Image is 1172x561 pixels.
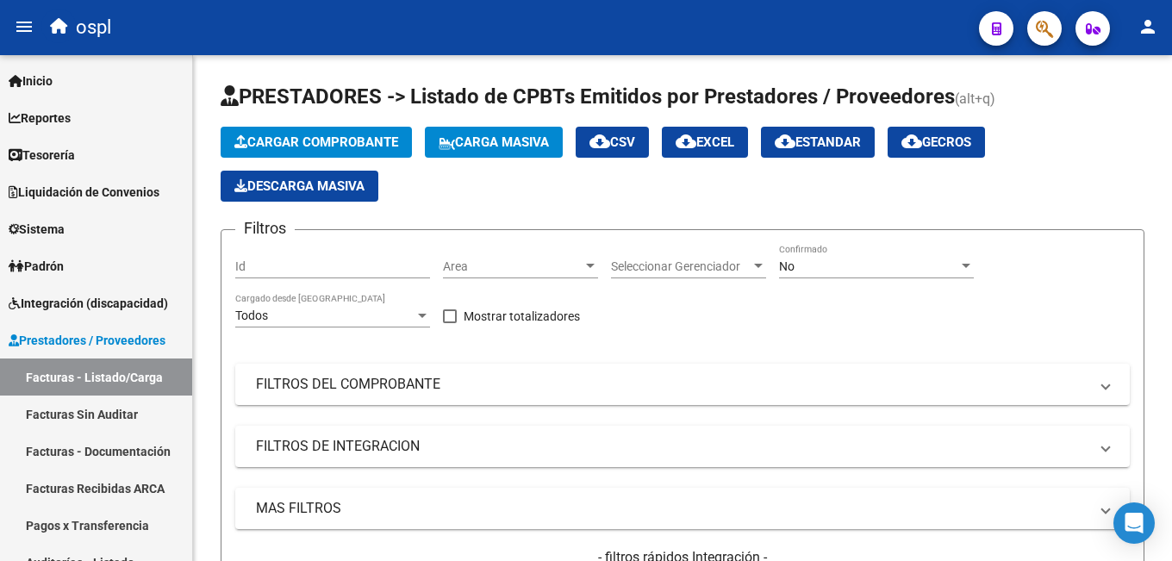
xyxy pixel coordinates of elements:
[775,134,861,150] span: Estandar
[256,437,1088,456] mat-panel-title: FILTROS DE INTEGRACION
[235,309,268,322] span: Todos
[76,9,111,47] span: ospl
[221,171,378,202] app-download-masive: Descarga masiva de comprobantes (adjuntos)
[256,375,1088,394] mat-panel-title: FILTROS DEL COMPROBANTE
[611,259,751,274] span: Seleccionar Gerenciador
[901,134,971,150] span: Gecros
[589,134,635,150] span: CSV
[221,127,412,158] button: Cargar Comprobante
[221,84,955,109] span: PRESTADORES -> Listado de CPBTs Emitidos por Prestadores / Proveedores
[9,331,165,350] span: Prestadores / Proveedores
[779,259,795,273] span: No
[9,220,65,239] span: Sistema
[676,134,734,150] span: EXCEL
[256,499,1088,518] mat-panel-title: MAS FILTROS
[235,216,295,240] h3: Filtros
[775,131,795,152] mat-icon: cloud_download
[235,488,1130,529] mat-expansion-panel-header: MAS FILTROS
[425,127,563,158] button: Carga Masiva
[761,127,875,158] button: Estandar
[235,364,1130,405] mat-expansion-panel-header: FILTROS DEL COMPROBANTE
[9,183,159,202] span: Liquidación de Convenios
[576,127,649,158] button: CSV
[662,127,748,158] button: EXCEL
[9,257,64,276] span: Padrón
[888,127,985,158] button: Gecros
[676,131,696,152] mat-icon: cloud_download
[235,426,1130,467] mat-expansion-panel-header: FILTROS DE INTEGRACION
[439,134,549,150] span: Carga Masiva
[1113,502,1155,544] div: Open Intercom Messenger
[443,259,583,274] span: Area
[9,109,71,128] span: Reportes
[9,72,53,90] span: Inicio
[14,16,34,37] mat-icon: menu
[9,146,75,165] span: Tesorería
[901,131,922,152] mat-icon: cloud_download
[234,178,365,194] span: Descarga Masiva
[464,306,580,327] span: Mostrar totalizadores
[221,171,378,202] button: Descarga Masiva
[589,131,610,152] mat-icon: cloud_download
[234,134,398,150] span: Cargar Comprobante
[9,294,168,313] span: Integración (discapacidad)
[955,90,995,107] span: (alt+q)
[1138,16,1158,37] mat-icon: person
